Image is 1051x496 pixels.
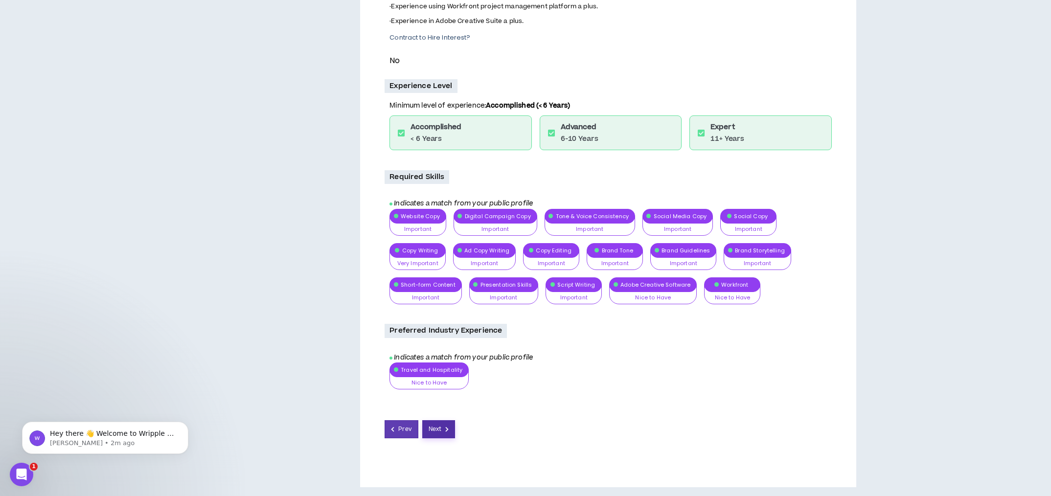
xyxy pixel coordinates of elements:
[710,134,744,144] p: 11+ Years
[389,17,524,25] span: ·Experience in Adobe Creative Suite a plus.
[561,122,598,132] h6: Advanced
[389,54,831,67] p: No
[385,79,457,93] p: Experience Level
[10,463,33,486] iframe: Intercom live chat
[710,122,744,132] h6: Expert
[389,2,598,11] span: ·Experience using Workfront project management platform a plus.
[389,353,533,363] i: Indicates a match from your public profile
[7,401,203,470] iframe: Intercom notifications message
[389,101,831,115] p: Minimum level of experience:
[486,101,570,111] b: Accomplished (< 6 Years)
[389,33,831,42] p: Contract to Hire Interest?
[429,425,441,434] span: Next
[385,170,449,184] p: Required Skills
[30,463,38,471] span: 1
[385,324,507,338] p: Preferred Industry Experience
[385,420,418,438] button: Prev
[411,134,461,144] p: < 6 Years
[411,122,461,132] h6: Accomplished
[389,199,533,209] i: Indicates a match from your public profile
[398,425,411,434] span: Prev
[561,134,598,144] p: 6-10 Years
[422,420,456,438] button: Next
